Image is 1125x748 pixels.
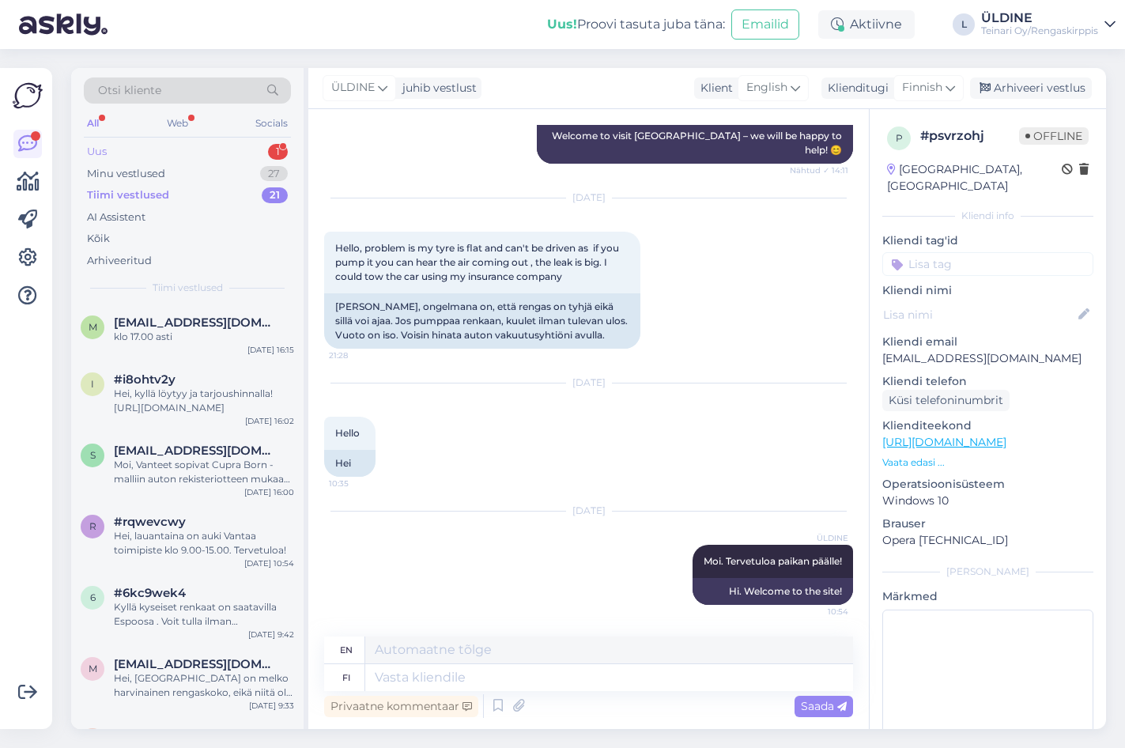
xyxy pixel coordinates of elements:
[324,376,853,390] div: [DATE]
[114,529,294,557] div: Hei, lauantaina on auki Vantaa toimipiste klo 9.00-15.00. Tervetuloa!
[902,79,942,96] span: Finnish
[882,350,1093,367] p: [EMAIL_ADDRESS][DOMAIN_NAME]
[114,458,294,486] div: Moi, Vanteet sopivat Cupra Born -malliin auton rekisteriotteen mukaan. Vanteiden hinta on 480 € j...
[731,9,799,40] button: Emailid
[547,17,577,32] b: Uus!
[970,77,1092,99] div: Arhiveeri vestlus
[84,113,102,134] div: All
[882,373,1093,390] p: Kliendi telefon
[340,637,353,663] div: en
[396,80,477,96] div: juhib vestlust
[882,390,1010,411] div: Küsi telefoninumbrit
[89,663,97,674] span: m
[882,588,1093,605] p: Märkmed
[882,334,1093,350] p: Kliendi email
[87,210,145,225] div: AI Assistent
[882,232,1093,249] p: Kliendi tag'id
[164,113,191,134] div: Web
[818,10,915,39] div: Aktiivne
[244,486,294,498] div: [DATE] 16:00
[90,591,96,603] span: 6
[882,476,1093,493] p: Operatsioonisüsteem
[114,387,294,415] div: Hei, kyllä löytyy ja tarjoushinnalla! [URL][DOMAIN_NAME]
[882,435,1006,449] a: [URL][DOMAIN_NAME]
[114,315,278,330] span: miko.salminenn1@gmail.com
[114,515,186,529] span: #rqwevcwy
[87,231,110,247] div: Kõik
[882,532,1093,549] p: Opera [TECHNICAL_ID]
[896,132,903,144] span: p
[324,696,478,717] div: Privaatne kommentaar
[882,455,1093,470] p: Vaata edasi ...
[268,144,288,160] div: 1
[114,586,186,600] span: #6kc9wek4
[87,166,165,182] div: Minu vestlused
[547,15,725,34] div: Proovi tasuta juba täna:
[342,664,350,691] div: fi
[87,144,107,160] div: Uus
[245,415,294,427] div: [DATE] 16:02
[114,728,170,742] span: #nir3xf0r
[13,81,43,111] img: Askly Logo
[821,80,889,96] div: Klienditugi
[882,209,1093,223] div: Kliendi info
[789,532,848,544] span: ÜLDINE
[153,281,223,295] span: Tiimi vestlused
[87,253,152,269] div: Arhiveeritud
[324,293,640,349] div: [PERSON_NAME], ongelmana on, että rengas on tyhjä eikä sillä voi ajaa. Jos pumppaa renkaan, kuule...
[693,578,853,605] div: Hi. Welcome to the site!
[801,699,847,713] span: Saada
[920,127,1019,145] div: # psvrzohj
[89,321,97,333] span: m
[789,606,848,618] span: 10:54
[252,113,291,134] div: Socials
[746,79,787,96] span: English
[1019,127,1089,145] span: Offline
[248,629,294,640] div: [DATE] 9:42
[335,242,621,282] span: Hello, problem is my tyre is flat and can't be driven as if you pump it you can hear the air comi...
[324,504,853,518] div: [DATE]
[244,557,294,569] div: [DATE] 10:54
[694,80,733,96] div: Klient
[114,372,176,387] span: #i8ohtv2y
[329,478,388,489] span: 10:35
[90,449,96,461] span: s
[981,25,1098,37] div: Teinari Oy/Rengaskirppis
[883,306,1075,323] input: Lisa nimi
[789,164,848,176] span: Nähtud ✓ 14:11
[882,252,1093,276] input: Lisa tag
[114,671,294,700] div: Hei, [GEOGRAPHIC_DATA] on melko harvinainen rengaskoko, eikä niitä ole helposti löydettävissä. Tä...
[953,13,975,36] div: L
[89,520,96,532] span: r
[331,79,375,96] span: ÜLDINE
[260,166,288,182] div: 27
[87,187,169,203] div: Tiimi vestlused
[704,555,842,567] span: Moi. Tervetuloa paikan päälle!
[114,444,278,458] span: sks.95@hotmail.com
[329,349,388,361] span: 21:28
[114,330,294,344] div: klo 17.00 asti
[247,344,294,356] div: [DATE] 16:15
[324,450,376,477] div: Hei
[882,516,1093,532] p: Brauser
[98,82,161,99] span: Otsi kliente
[91,378,94,390] span: i
[882,493,1093,509] p: Windows 10
[324,191,853,205] div: [DATE]
[114,657,278,671] span: matveigerman@hotmail.com
[262,187,288,203] div: 21
[887,161,1062,195] div: [GEOGRAPHIC_DATA], [GEOGRAPHIC_DATA]
[249,700,294,712] div: [DATE] 9:33
[882,417,1093,434] p: Klienditeekond
[335,427,360,439] span: Hello
[981,12,1116,37] a: ÜLDINETeinari Oy/Rengaskirppis
[882,565,1093,579] div: [PERSON_NAME]
[114,600,294,629] div: Kyllä kyseiset renkaat on saatavilla Espoosa . Voit tulla ilman ajanvarausta laittamaan renkaat a...
[882,282,1093,299] p: Kliendi nimi
[981,12,1098,25] div: ÜLDINE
